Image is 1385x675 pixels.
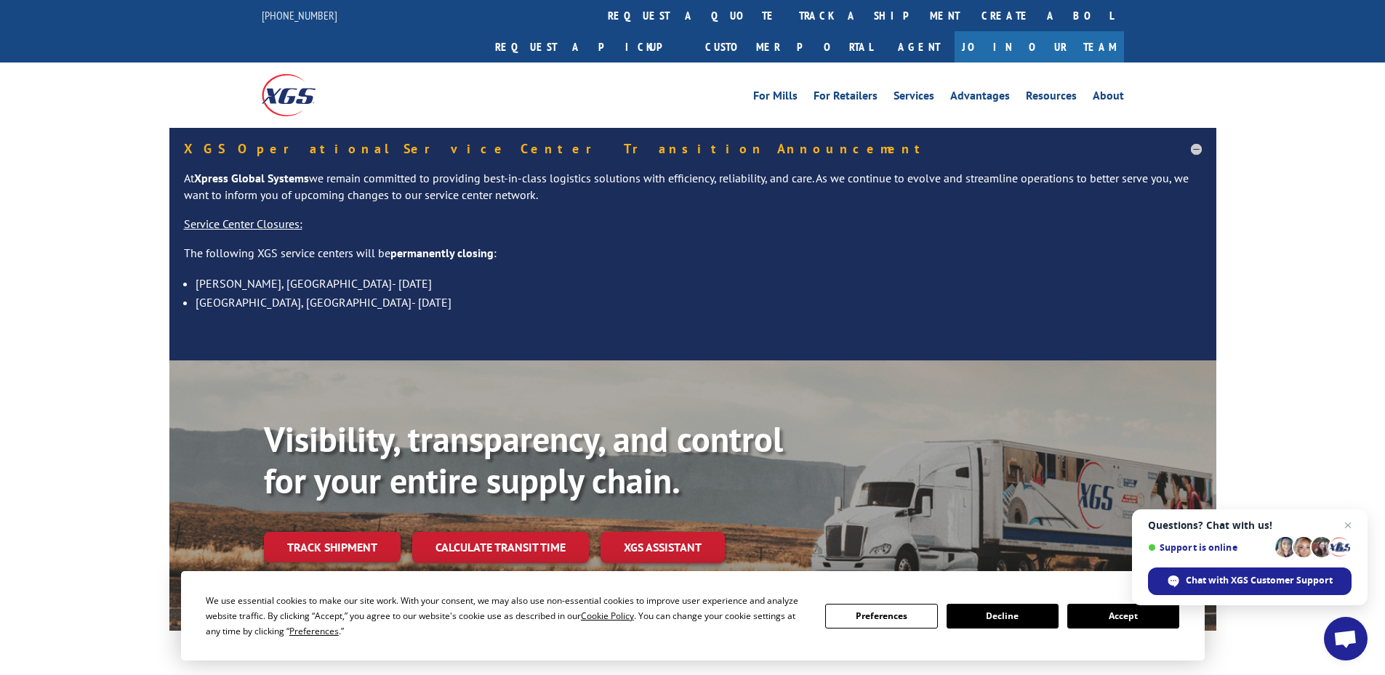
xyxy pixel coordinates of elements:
[184,170,1202,217] p: At we remain committed to providing best-in-class logistics solutions with efficiency, reliabilit...
[1324,617,1368,660] a: Open chat
[390,246,494,260] strong: permanently closing
[1093,90,1124,106] a: About
[412,532,589,563] a: Calculate transit time
[1148,542,1270,553] span: Support is online
[194,171,309,185] strong: Xpress Global Systems
[581,610,634,622] span: Cookie Policy
[1026,90,1077,106] a: Resources
[196,293,1202,312] li: [GEOGRAPHIC_DATA], [GEOGRAPHIC_DATA]- [DATE]
[196,274,1202,293] li: [PERSON_NAME], [GEOGRAPHIC_DATA]- [DATE]
[289,625,339,637] span: Preferences
[950,90,1010,106] a: Advantages
[184,245,1202,274] p: The following XGS service centers will be :
[206,593,808,639] div: We use essential cookies to make our site work. With your consent, we may also use non-essential ...
[814,90,878,106] a: For Retailers
[883,31,955,62] a: Agent
[955,31,1124,62] a: Join Our Team
[184,142,1202,155] h5: XGS Operational Service Center Transition Announcement
[947,604,1059,628] button: Decline
[825,604,937,628] button: Preferences
[264,532,401,562] a: Track shipment
[184,217,302,231] u: Service Center Closures:
[601,532,725,563] a: XGS ASSISTANT
[894,90,934,106] a: Services
[484,31,694,62] a: Request a pickup
[1186,574,1333,587] span: Chat with XGS Customer Support
[181,571,1205,660] div: Cookie Consent Prompt
[262,8,337,23] a: [PHONE_NUMBER]
[1148,520,1352,531] span: Questions? Chat with us!
[753,90,798,106] a: For Mills
[264,416,783,504] b: Visibility, transparency, and control for your entire supply chain.
[1067,604,1179,628] button: Accept
[1148,567,1352,595] span: Chat with XGS Customer Support
[694,31,883,62] a: Customer Portal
